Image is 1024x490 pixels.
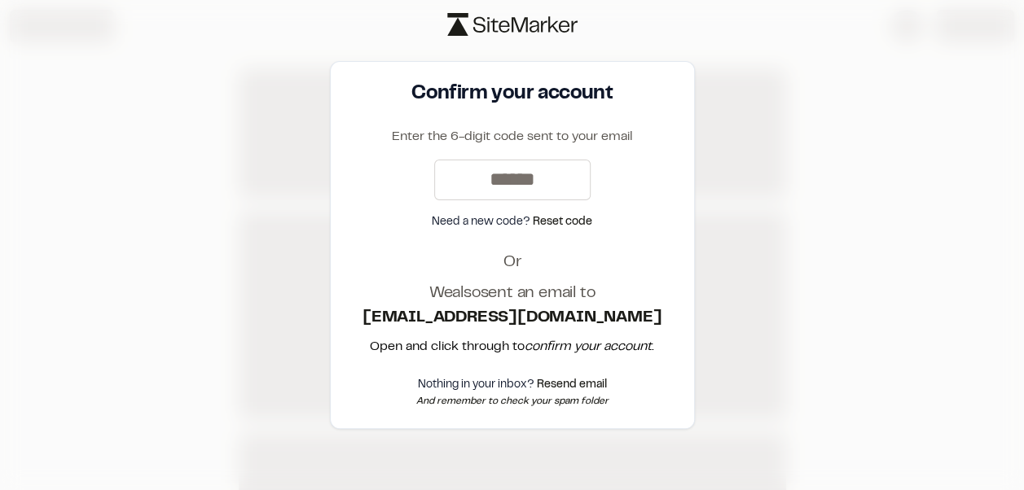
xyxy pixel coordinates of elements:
[350,251,675,275] h2: Or
[350,127,675,147] p: Enter the 6-digit code sent to your email
[350,394,675,409] div: And remember to check your spam folder
[350,81,675,107] h3: Confirm your account
[537,376,607,394] button: Resend email
[447,13,578,36] img: logo-black-rebrand.svg
[533,213,592,231] button: Reset code
[350,213,675,231] div: Need a new code?
[350,282,675,330] h1: We also sent an email to
[350,376,675,394] div: Nothing in your inbox?
[350,337,675,357] p: Open and click through to .
[363,311,661,325] strong: [EMAIL_ADDRESS][DOMAIN_NAME]
[525,341,652,352] em: confirm your account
